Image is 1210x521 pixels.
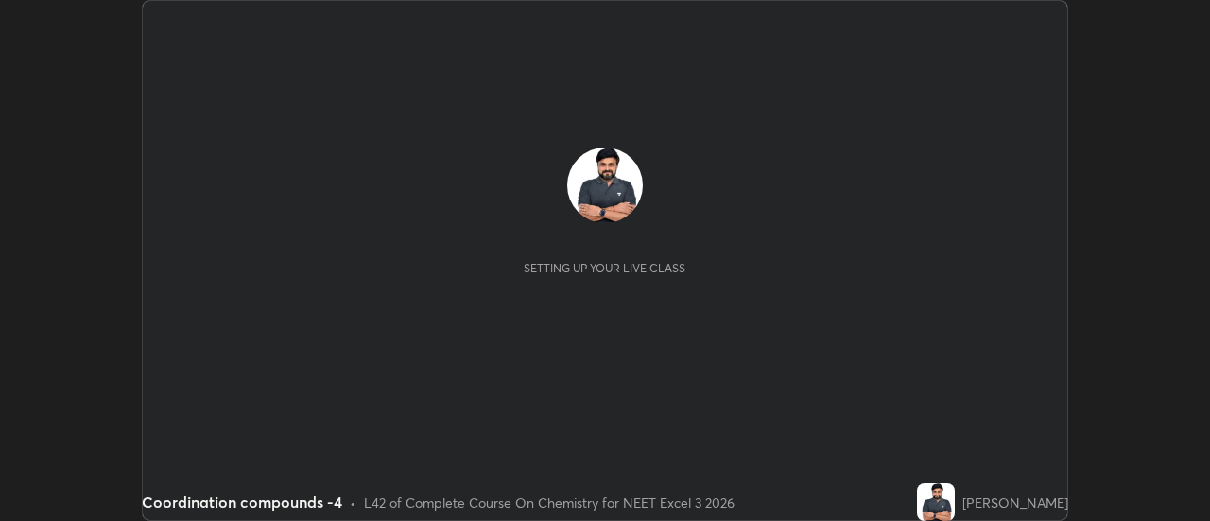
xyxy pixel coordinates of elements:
[364,493,735,512] div: L42 of Complete Course On Chemistry for NEET Excel 3 2026
[962,493,1068,512] div: [PERSON_NAME]
[524,261,685,275] div: Setting up your live class
[567,148,643,223] img: b678fab11c8e479983cbcbbb2042349f.jpg
[350,493,356,512] div: •
[142,491,342,513] div: Coordination compounds -4
[917,483,955,521] img: b678fab11c8e479983cbcbbb2042349f.jpg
